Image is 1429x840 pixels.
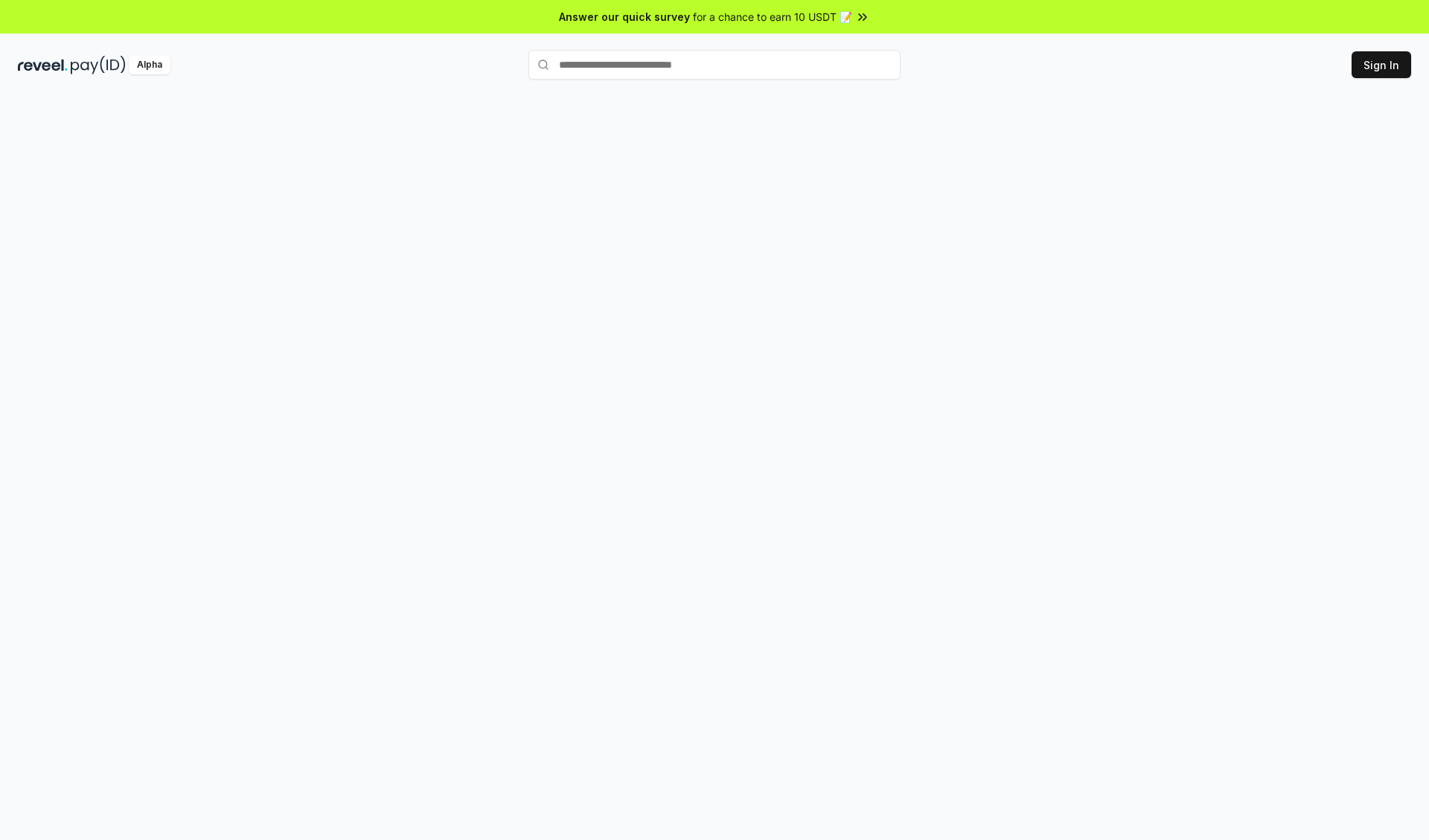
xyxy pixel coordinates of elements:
img: pay_id [71,56,126,74]
img: reveel_dark [18,56,68,74]
span: for a chance to earn 10 USDT 📝 [693,9,852,25]
button: Sign In [1352,51,1411,78]
span: Answer our quick survey [559,9,690,25]
div: Alpha [129,56,170,74]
